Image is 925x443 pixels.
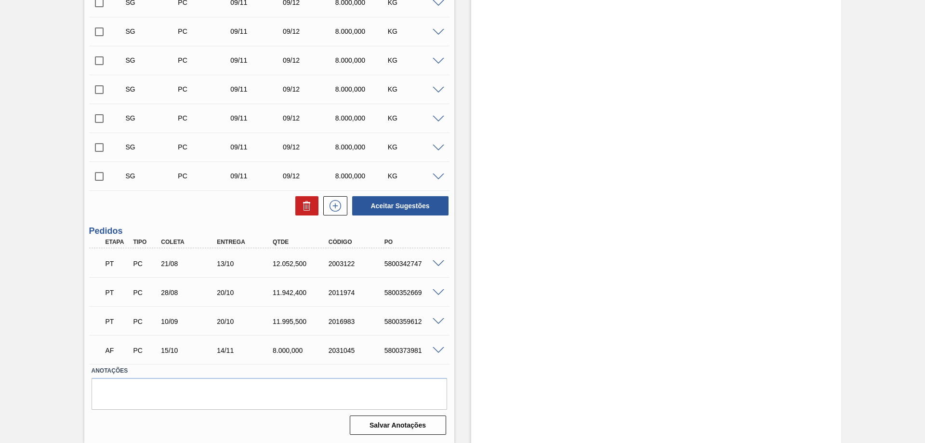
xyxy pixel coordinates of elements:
[333,27,391,35] div: 8.000,000
[159,239,221,245] div: Coleta
[382,239,445,245] div: PO
[270,239,333,245] div: Qtde
[103,311,132,332] div: Pedido em Trânsito
[333,143,391,151] div: 8.000,000
[333,114,391,122] div: 8.000,000
[280,85,339,93] div: 09/12/2025
[159,289,221,296] div: 28/08/2025
[385,85,444,93] div: KG
[326,260,389,268] div: 2003122
[228,172,286,180] div: 09/11/2025
[318,196,347,215] div: Nova sugestão
[103,340,132,361] div: Aguardando Faturamento
[228,85,286,93] div: 09/11/2025
[103,239,132,245] div: Etapa
[123,114,182,122] div: Sugestão Criada
[333,85,391,93] div: 8.000,000
[228,143,286,151] div: 09/11/2025
[270,289,333,296] div: 11.942,400
[270,260,333,268] div: 12.052,500
[352,196,449,215] button: Aceitar Sugestões
[350,416,446,435] button: Salvar Anotações
[280,114,339,122] div: 09/12/2025
[175,85,234,93] div: Pedido de Compra
[89,226,449,236] h3: Pedidos
[123,27,182,35] div: Sugestão Criada
[131,260,159,268] div: Pedido de Compra
[214,239,277,245] div: Entrega
[385,56,444,64] div: KG
[175,27,234,35] div: Pedido de Compra
[175,114,234,122] div: Pedido de Compra
[106,260,130,268] p: PT
[228,56,286,64] div: 09/11/2025
[382,318,445,325] div: 5800359612
[103,282,132,303] div: Pedido em Trânsito
[214,260,277,268] div: 13/10/2025
[214,318,277,325] div: 20/10/2025
[131,318,159,325] div: Pedido de Compra
[270,318,333,325] div: 11.995,500
[214,289,277,296] div: 20/10/2025
[326,289,389,296] div: 2011974
[326,239,389,245] div: Código
[228,114,286,122] div: 09/11/2025
[175,143,234,151] div: Pedido de Compra
[280,27,339,35] div: 09/12/2025
[159,260,221,268] div: 21/08/2025
[385,172,444,180] div: KG
[175,56,234,64] div: Pedido de Compra
[123,56,182,64] div: Sugestão Criada
[106,347,130,354] p: AF
[280,143,339,151] div: 09/12/2025
[123,172,182,180] div: Sugestão Criada
[382,289,445,296] div: 5800352669
[92,364,447,378] label: Anotações
[159,347,221,354] div: 15/10/2025
[385,114,444,122] div: KG
[385,143,444,151] div: KG
[214,347,277,354] div: 14/11/2025
[270,347,333,354] div: 8.000,000
[280,172,339,180] div: 09/12/2025
[131,347,159,354] div: Pedido de Compra
[333,172,391,180] div: 8.000,000
[123,85,182,93] div: Sugestão Criada
[106,289,130,296] p: PT
[280,56,339,64] div: 09/12/2025
[106,318,130,325] p: PT
[291,196,318,215] div: Excluir Sugestões
[228,27,286,35] div: 09/11/2025
[131,239,159,245] div: Tipo
[382,260,445,268] div: 5800342747
[347,195,449,216] div: Aceitar Sugestões
[326,347,389,354] div: 2031045
[385,27,444,35] div: KG
[159,318,221,325] div: 10/09/2025
[131,289,159,296] div: Pedido de Compra
[326,318,389,325] div: 2016983
[103,253,132,274] div: Pedido em Trânsito
[333,56,391,64] div: 8.000,000
[382,347,445,354] div: 5800373981
[123,143,182,151] div: Sugestão Criada
[175,172,234,180] div: Pedido de Compra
